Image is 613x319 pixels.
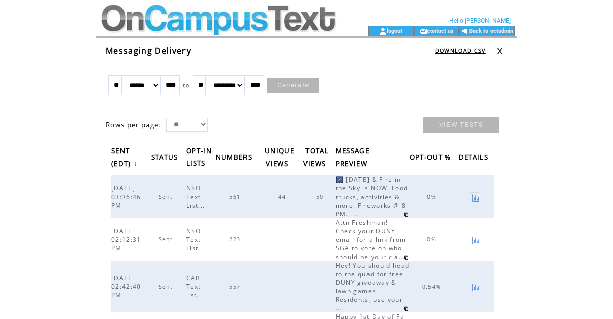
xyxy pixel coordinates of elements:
[423,117,499,133] a: VIEW TESTS
[159,283,175,290] span: Sent
[111,184,141,210] span: [DATE] 03:36:46 PM
[216,150,255,167] span: NUMBERS
[422,283,444,290] span: 0.54%
[111,227,141,252] span: [DATE] 02:12:31 PM
[303,144,329,173] span: TOTAL VIEWS
[106,45,191,56] span: Messaging Delivery
[111,274,141,299] span: [DATE] 02:42:40 PM
[316,193,326,200] span: 50
[336,144,370,173] span: MESSAGE PREVIEW
[278,193,288,200] span: 44
[427,27,454,34] a: contact us
[267,78,320,93] a: Generate
[427,236,439,243] span: 0%
[336,143,373,173] a: MESSAGE PREVIEW
[419,27,427,35] img: contact_us_icon.gif
[159,193,175,200] span: Sent
[111,143,140,173] a: SENT (EDT)↓
[336,175,408,218] span: 🎆 [DATE] & Fire in the Sky is NOW! Food trucks, activities & more. Fireworks @ 8 PM. ...
[229,283,243,290] span: 557
[186,144,212,173] span: OPT-IN LISTS
[229,236,243,243] span: 223
[111,144,134,173] span: SENT (EDT)
[229,193,243,200] span: 561
[461,27,468,35] img: backArrow.gif
[151,150,183,167] a: STATUS
[410,150,456,167] a: OPT-OUT %
[469,28,513,34] a: Back to octadmin
[449,17,511,24] span: Hello [PERSON_NAME]
[336,218,408,261] span: Attn Freshman! Check your DUNY email for a link from SGA to vote on who should be your cla...
[265,143,294,173] a: UNIQUE VIEWS
[459,150,491,167] span: DETAILS
[186,227,203,252] span: NSO Text List,
[427,193,439,200] span: 0%
[216,150,257,167] a: NUMBERS
[183,82,190,89] span: to
[186,184,207,210] span: NSO Text List...
[159,236,175,243] span: Sent
[387,27,402,34] a: logout
[379,27,387,35] img: account_icon.gif
[435,47,486,54] a: DOWNLOAD CSV
[303,143,331,173] a: TOTAL VIEWS
[186,274,206,299] span: CAB Text list...
[336,261,410,312] span: Hey! You should head to the quad for free DUNY giveaway & lawn games. Residents, use your ...
[151,150,181,167] span: STATUS
[265,144,294,173] span: UNIQUE VIEWS
[106,120,161,130] span: Rows per page:
[410,150,454,167] span: OPT-OUT %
